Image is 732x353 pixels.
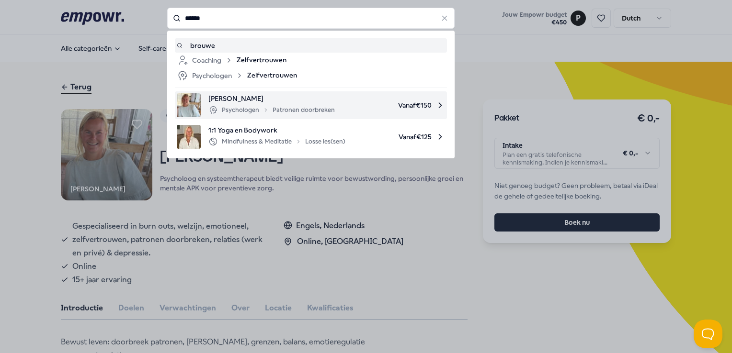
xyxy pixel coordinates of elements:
[208,93,335,104] span: [PERSON_NAME]
[208,125,345,135] span: 1:1 Yoga en Bodywork
[177,125,201,149] img: product image
[177,55,233,66] div: Coaching
[353,125,445,149] span: Vanaf € 125
[177,125,445,149] a: product image1:1 Yoga en BodyworkMindfulness & MeditatieLosse les(sen)Vanaf€125
[177,40,445,51] a: brouwe
[167,8,455,29] input: Search for products, categories or subcategories
[177,55,445,66] a: CoachingZelfvertrouwen
[177,70,445,81] a: PsychologenZelfvertrouwen
[208,136,345,147] div: Mindfulness & Meditatie Losse les(sen)
[177,70,243,81] div: Psychologen
[237,55,286,66] span: Zelfvertrouwen
[177,93,201,117] img: product image
[177,93,445,117] a: product image[PERSON_NAME]PsychologenPatronen doorbrekenVanaf€150
[208,104,335,116] div: Psychologen Patronen doorbreken
[247,70,297,81] span: Zelfvertrouwen
[694,320,722,348] iframe: Help Scout Beacon - Open
[343,93,445,117] span: Vanaf € 150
